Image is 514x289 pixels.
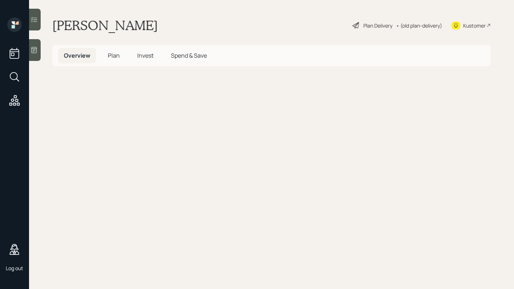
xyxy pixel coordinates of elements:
div: Log out [6,265,23,272]
h1: [PERSON_NAME] [52,17,158,33]
div: • (old plan-delivery) [396,22,442,29]
span: Spend & Save [171,51,207,59]
div: Plan Delivery [363,22,392,29]
span: Overview [64,51,90,59]
span: Invest [137,51,154,59]
div: Kustomer [463,22,486,29]
span: Plan [108,51,120,59]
